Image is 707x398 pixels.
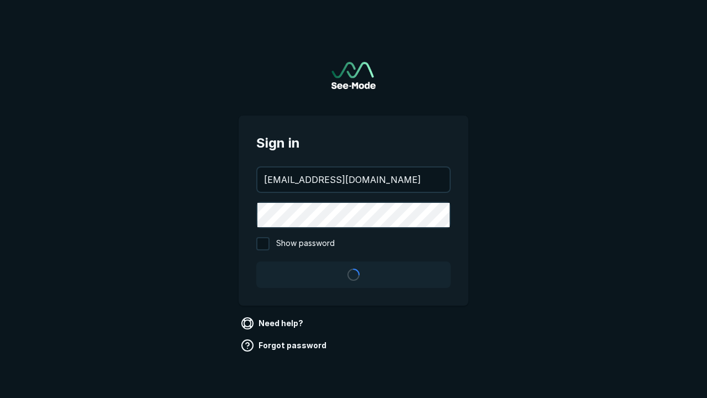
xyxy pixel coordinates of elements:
input: your@email.com [257,167,450,192]
span: Show password [276,237,335,250]
img: See-Mode Logo [331,62,376,89]
a: Need help? [239,315,308,332]
a: Go to sign in [331,62,376,89]
span: Sign in [256,133,451,153]
a: Forgot password [239,337,331,354]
